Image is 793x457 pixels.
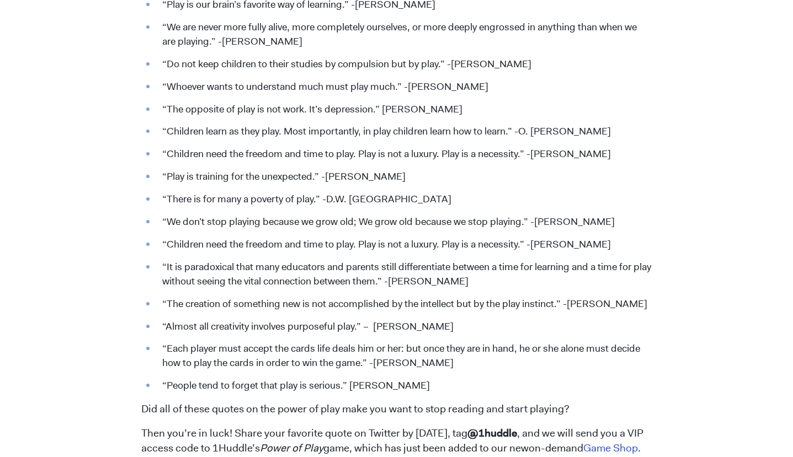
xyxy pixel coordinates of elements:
[583,441,638,455] a: Game Shop
[157,147,652,162] li: “Children need the freedom and time to play. Play is not a luxury. Play is a necessity.” -[PERSON...
[157,103,652,117] li: “The opposite of play is not work. It’s depression.” [PERSON_NAME]
[157,379,652,393] li: “People tend to forget that play is serious.” [PERSON_NAME]
[157,215,652,229] li: “We don’t stop playing because we grow old; We grow old because we stop playing.” -[PERSON_NAME]
[157,192,652,207] li: “There is for many a poverty of play.” -D.W. [GEOGRAPHIC_DATA]
[157,320,652,334] li: “Almost all creativity involves purposeful play.” – [PERSON_NAME]
[157,342,652,370] li: “Each player must accept the cards life deals him or her: but once they are in hand, he or she al...
[157,260,652,289] li: “It is paradoxical that many educators and parents still differentiate between a time for learnin...
[260,441,323,455] em: Power of Play
[157,238,652,252] li: “Children need the freedom and time to play. Play is not a luxury. Play is a necessity.” -[PERSON...
[141,426,652,456] p: Then you’re in luck! Share your favorite quote on Twitter by [DATE], tag , and we will send you a...
[157,57,652,72] li: “Do not keep children to their studies by compulsion but by play.” -[PERSON_NAME]
[157,20,652,49] li: “We are never more fully alive, more completely ourselves, or more deeply engrossed in anything t...
[157,170,652,184] li: “Play is training for the unexpected.” -[PERSON_NAME]
[141,402,652,417] p: Did all of these quotes on the power of play make you want to stop reading and start playing?
[157,125,652,139] li: “Children learn as they play. Most importantly, in play children learn how to learn.” -O. [PERSON...
[157,297,652,311] li: “The creation of something new is not accomplished by the intellect but by the play instinct.” -[...
[535,441,583,455] span: n-demand
[529,441,535,455] span: o
[467,426,517,440] span: @1huddle
[157,80,652,94] li: “Whoever wants to understand much must play much.” -[PERSON_NAME]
